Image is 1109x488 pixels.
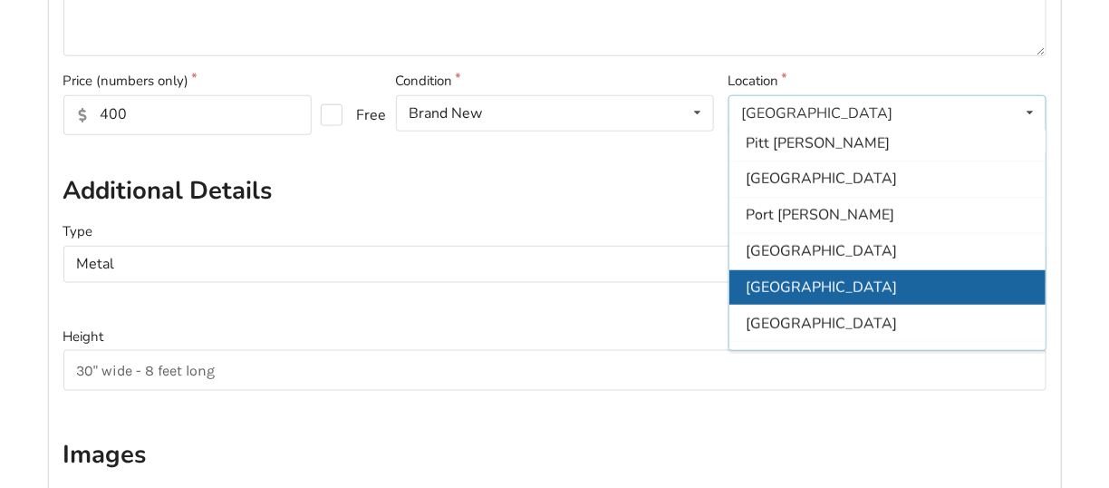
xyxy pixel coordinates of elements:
div: Metal [77,257,115,271]
span: Pitt [PERSON_NAME] [746,133,890,153]
label: Location [728,71,1046,92]
div: [GEOGRAPHIC_DATA] [742,106,893,121]
h2: Images [63,439,1046,471]
span: [GEOGRAPHIC_DATA] [746,278,897,298]
label: Price (numbers only) [63,71,381,92]
h2: Additional Details [63,175,1046,207]
label: Free [321,104,372,126]
span: [GEOGRAPHIC_DATA] [746,170,897,190]
label: Height [63,327,1046,347]
span: Port [PERSON_NAME] [746,206,894,226]
span: [GEOGRAPHIC_DATA] [746,314,897,334]
div: Brand New [410,106,483,121]
label: Type [63,221,1046,242]
span: [GEOGRAPHIC_DATA] [746,241,897,261]
label: Condition [396,71,714,92]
